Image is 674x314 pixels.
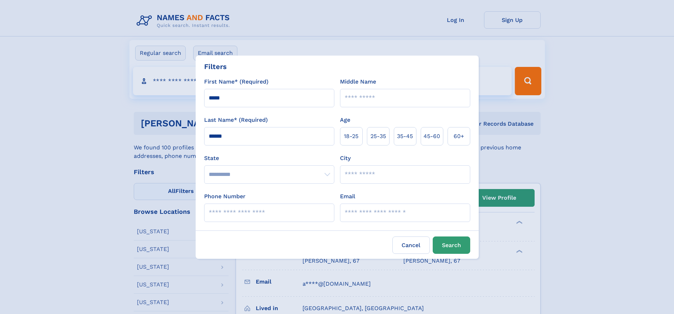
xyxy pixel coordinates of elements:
[340,116,350,124] label: Age
[340,192,355,201] label: Email
[204,61,227,72] div: Filters
[392,236,430,254] label: Cancel
[424,132,440,141] span: 45‑60
[204,154,334,162] label: State
[204,116,268,124] label: Last Name* (Required)
[397,132,413,141] span: 35‑45
[340,154,351,162] label: City
[454,132,464,141] span: 60+
[433,236,470,254] button: Search
[204,78,269,86] label: First Name* (Required)
[344,132,358,141] span: 18‑25
[370,132,386,141] span: 25‑35
[340,78,376,86] label: Middle Name
[204,192,246,201] label: Phone Number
